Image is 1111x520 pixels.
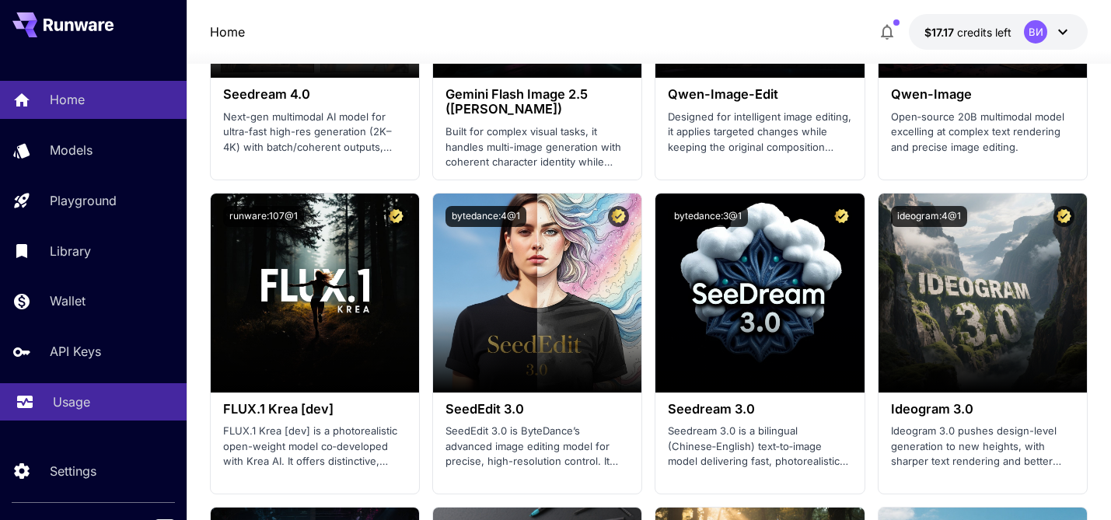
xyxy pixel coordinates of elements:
button: bytedance:3@1 [668,206,748,227]
p: Seedream 3.0 is a bilingual (Chinese‑English) text‑to‑image model delivering fast, photorealistic... [668,424,851,469]
img: alt [655,194,864,393]
h3: FLUX.1 Krea [dev] [223,402,407,417]
button: ideogram:4@1 [891,206,967,227]
img: alt [211,194,419,393]
h3: Ideogram 3.0 [891,402,1074,417]
h3: Seedream 4.0 [223,87,407,102]
p: Home [50,90,85,109]
h3: Seedream 3.0 [668,402,851,417]
button: bytedance:4@1 [445,206,526,227]
p: SeedEdit 3.0 is ByteDance’s advanced image editing model for precise, high-resolution control. It... [445,424,629,469]
p: Ideogram 3.0 pushes design-level generation to new heights, with sharper text rendering and bette... [891,424,1074,469]
p: FLUX.1 Krea [dev] is a photorealistic open-weight model co‑developed with Krea AI. It offers dist... [223,424,407,469]
img: alt [433,194,641,393]
button: $17.17415ВИ [909,14,1088,50]
p: Built for complex visual tasks, it handles multi-image generation with coherent character identit... [445,124,629,170]
p: Next-gen multimodal AI model for ultra-fast high-res generation (2K–4K) with batch/coherent outpu... [223,110,407,155]
p: Settings [50,462,96,480]
p: Designed for intelligent image editing, it applies targeted changes while keeping the original co... [668,110,851,155]
p: API Keys [50,342,101,361]
p: Playground [50,191,117,210]
p: Library [50,242,91,260]
p: Open‑source 20B multimodal model excelling at complex text rendering and precise image editing. [891,110,1074,155]
p: Usage [53,393,90,411]
h3: Qwen-Image-Edit [668,87,851,102]
span: credits left [957,26,1011,39]
button: Certified Model – Vetted for best performance and includes a commercial license. [386,206,407,227]
div: ВИ [1024,20,1047,44]
h3: Gemini Flash Image 2.5 ([PERSON_NAME]) [445,87,629,117]
img: alt [879,194,1087,393]
button: Certified Model – Vetted for best performance and includes a commercial license. [831,206,852,227]
button: Certified Model – Vetted for best performance and includes a commercial license. [608,206,629,227]
h3: SeedEdit 3.0 [445,402,629,417]
div: $17.17415 [924,24,1011,40]
span: $17.17 [924,26,957,39]
button: Certified Model – Vetted for best performance and includes a commercial license. [1053,206,1074,227]
h3: Qwen-Image [891,87,1074,102]
p: Wallet [50,291,86,310]
nav: breadcrumb [210,23,245,41]
p: Models [50,141,93,159]
a: Home [210,23,245,41]
button: runware:107@1 [223,206,304,227]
